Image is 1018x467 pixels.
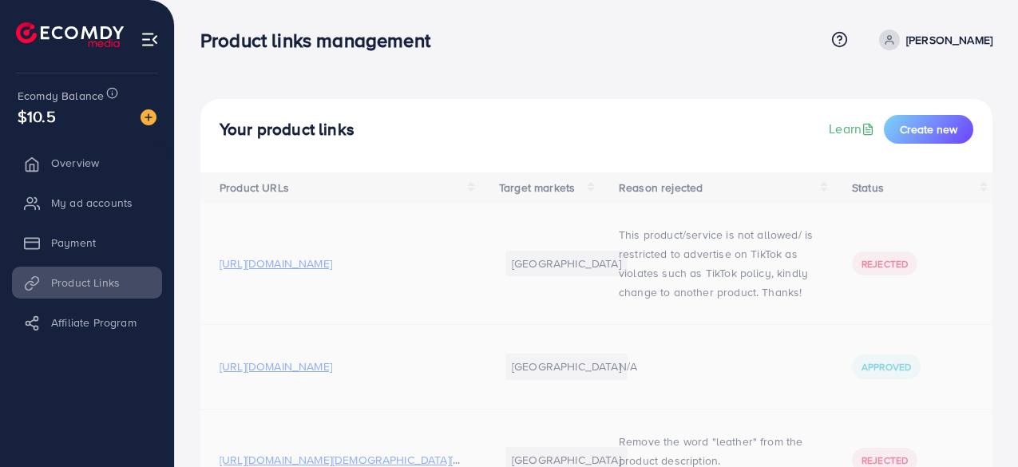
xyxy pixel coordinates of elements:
img: logo [16,22,124,47]
h3: Product links management [200,29,443,52]
span: $10.5 [18,105,56,128]
h4: Your product links [220,120,355,140]
img: image [141,109,156,125]
span: Create new [900,121,957,137]
a: Learn [829,120,877,138]
img: menu [141,30,159,49]
button: Create new [884,115,973,144]
p: [PERSON_NAME] [906,30,992,49]
span: Ecomdy Balance [18,88,104,104]
a: [PERSON_NAME] [873,30,992,50]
